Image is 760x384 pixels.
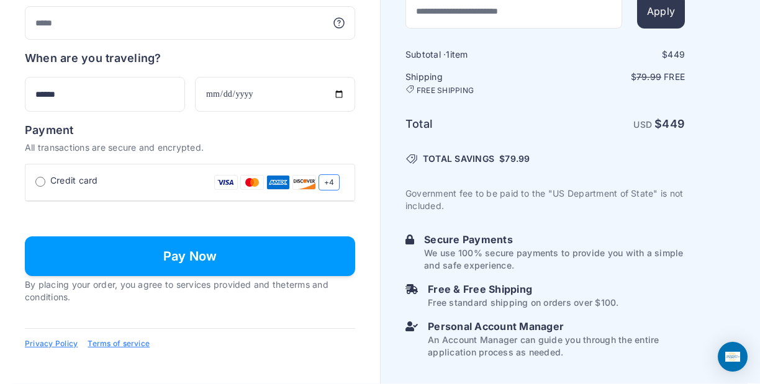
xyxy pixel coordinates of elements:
[446,49,450,60] span: 1
[333,17,345,29] svg: More information
[405,187,685,212] p: Government fee to be paid to the "US Department of State" is not included.
[25,50,161,67] h6: When are you traveling?
[266,174,290,190] img: Amex
[240,174,264,190] img: Mastercard
[214,174,238,190] img: Visa Card
[667,49,685,60] span: 449
[88,339,150,349] a: Terms of service
[25,339,78,349] a: Privacy Policy
[405,71,544,96] h6: Shipping
[636,71,661,82] span: 79.99
[428,282,618,297] h6: Free & Free Shipping
[423,153,494,165] span: TOTAL SAVINGS
[428,297,618,309] p: Free standard shipping on orders over $100.
[718,342,748,372] div: Open Intercom Messenger
[662,117,685,130] span: 449
[405,115,544,133] h6: Total
[546,48,685,61] div: $
[25,141,355,154] p: All transactions are secure and encrypted.
[505,153,530,164] span: 79.99
[50,174,98,187] span: Credit card
[25,236,355,276] button: Pay Now
[424,247,685,272] p: We use 100% secure payments to provide you with a simple and safe experience.
[546,71,685,83] p: $
[664,71,685,82] span: Free
[654,117,685,130] strong: $
[428,334,685,359] p: An Account Manager can guide you through the entire application process as needed.
[292,174,316,190] img: Discover
[499,153,530,165] span: $
[25,122,355,139] h6: Payment
[405,48,544,61] h6: Subtotal · item
[633,119,652,130] span: USD
[428,319,685,334] h6: Personal Account Manager
[319,174,340,190] span: +4
[25,279,355,303] p: By placing your order, you agree to services provided and the .
[417,86,474,96] span: FREE SHIPPING
[424,232,685,247] h6: Secure Payments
